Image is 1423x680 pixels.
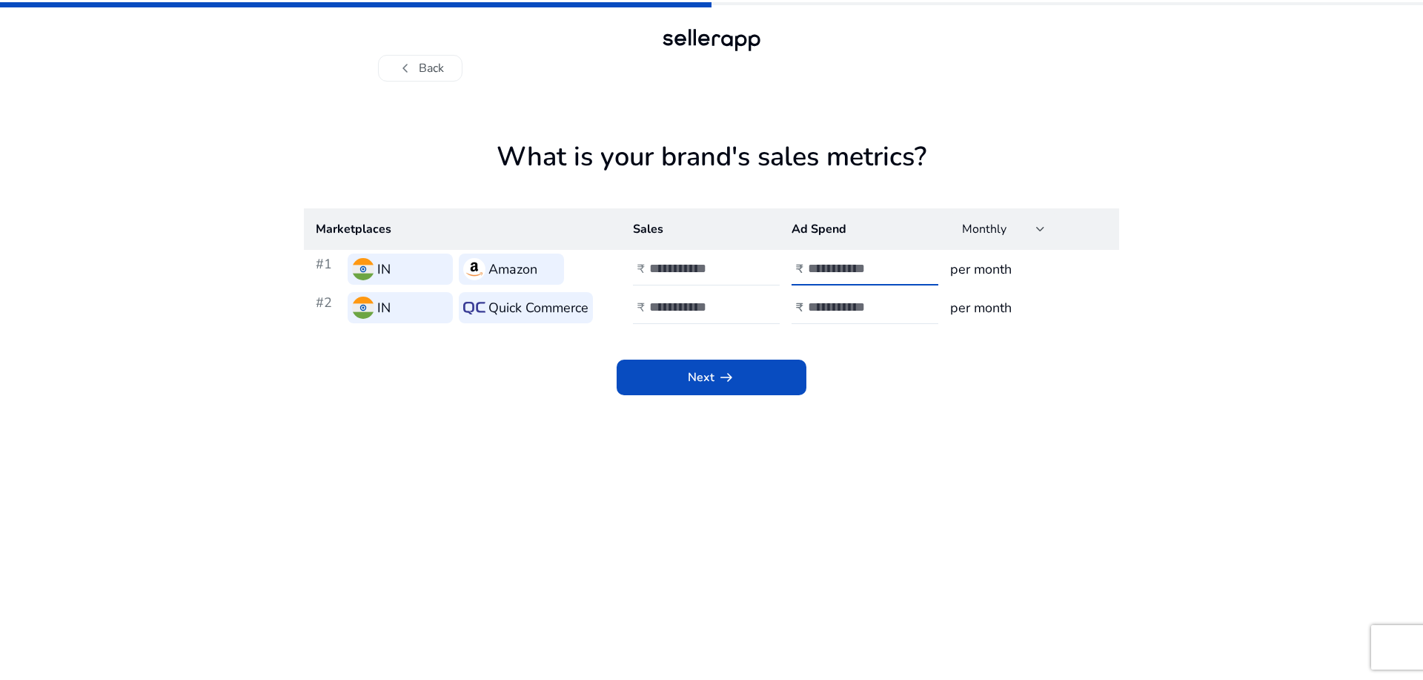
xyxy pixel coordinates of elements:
[377,297,391,318] h3: IN
[950,297,1107,318] h3: per month
[621,208,780,250] th: Sales
[796,301,803,315] h4: ₹
[378,55,462,82] button: chevron_leftBack
[304,141,1119,208] h1: What is your brand's sales metrics?
[796,263,803,277] h4: ₹
[316,254,342,285] h3: #1
[488,297,588,318] h3: Quick Commerce
[950,259,1107,280] h3: per month
[637,263,645,277] h4: ₹
[316,292,342,323] h3: #2
[488,259,537,280] h3: Amazon
[304,208,621,250] th: Marketplaces
[377,259,391,280] h3: IN
[397,59,414,77] span: chevron_left
[780,208,938,250] th: Ad Spend
[717,369,735,386] span: arrow_right_alt
[352,297,374,319] img: in.svg
[962,221,1006,237] span: Monthly
[637,301,645,315] h4: ₹
[352,258,374,280] img: in.svg
[617,360,806,395] button: Nextarrow_right_alt
[688,369,735,386] span: Next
